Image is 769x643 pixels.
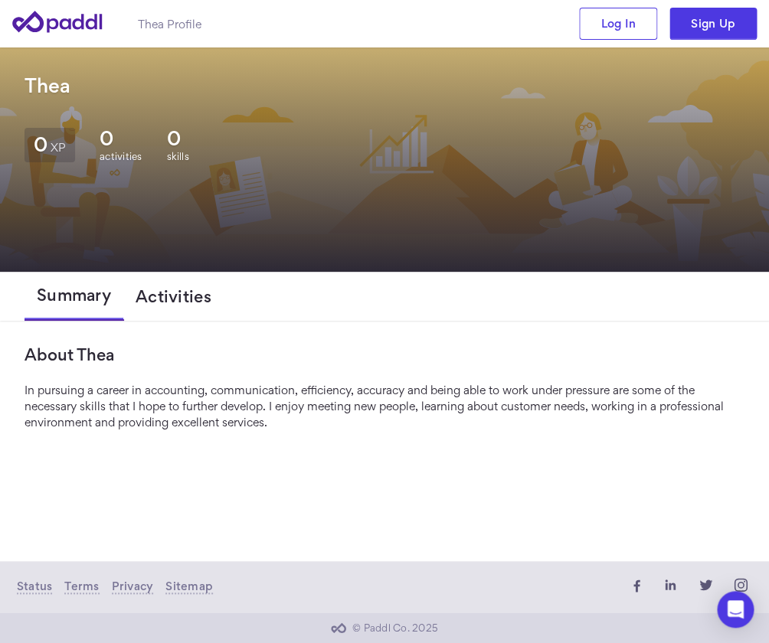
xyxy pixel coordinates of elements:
span: activities [100,151,142,162]
a: linkedin [659,573,682,600]
a: Privacy [112,579,154,595]
a: Sign Up [669,8,757,40]
a: facebook [623,573,646,600]
div: In pursuing a career in accounting, communication, efficiency, accuracy and being able to work un... [25,382,744,430]
div: Open Intercom Messenger [717,591,754,628]
span: Activities [136,287,211,305]
span: 0 [34,137,47,152]
span: 0 [166,128,180,150]
span: © Paddl Co. 2025 [352,622,438,634]
span: skills [166,151,188,162]
a: instagram [729,573,752,600]
small: XP [51,143,66,152]
div: tabs [25,272,744,321]
span: Summary [37,286,111,304]
a: Log In [579,8,657,40]
a: Terms [64,579,99,595]
a: twitter [694,573,717,600]
h1: Thea [25,75,70,97]
h1: Thea Profile [138,16,201,32]
a: Status [17,579,52,595]
a: Sitemap [165,579,213,595]
h3: About Thea [25,345,744,364]
span: 0 [100,128,113,150]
